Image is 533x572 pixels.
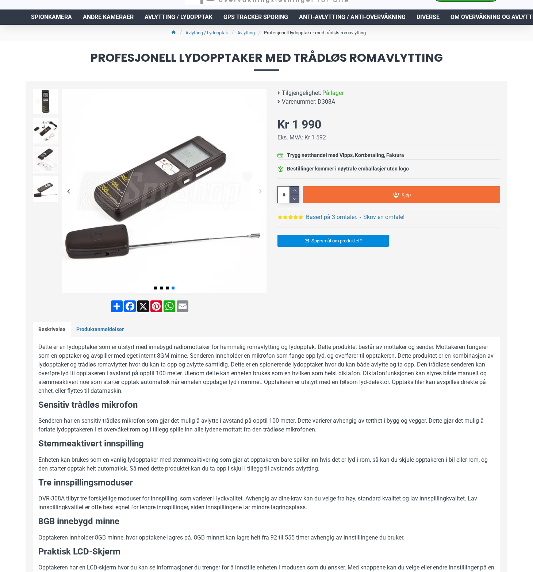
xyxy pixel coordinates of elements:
[38,533,495,542] p: Opptakeren innholder 8GB minne, hvor opptakene lagres på. 8GB minnet kan lagre helt fra 92 til 55...
[38,494,495,512] p: DVR-308A tilbyr tre forskjellige moduser for innspilling, som varierer i lydkvalitet. Avhengig av...
[163,300,176,312] a: WhatsApp
[62,89,266,293] img: Profesjonell lydopptaker med trådløs romavlytting - SpyGadgets.no
[33,147,58,173] img: Profesjonell lydopptaker med trådløs romavlytting - SpyGadgets.no
[294,9,411,25] a: Anti-avlytting / Anti-overvåkning
[33,89,58,114] img: Profesjonell lydopptaker med trådløs romavlytting - SpyGadgets.no
[306,213,357,222] a: Basert på 3 omtaler.
[71,322,129,337] a: Produktanmeldelser
[218,9,294,25] a: GPS Tracker Sporing
[417,13,440,22] span: Diverse
[185,29,228,37] a: Avlytting / Lydopptak
[299,13,406,22] span: Anti-avlytting / Anti-overvåkning
[363,213,404,222] a: Skriv en omtale!
[77,9,139,25] a: Andre kameraer
[38,416,495,434] p: Senderen har en sensitiv trådløs mikrofon som gjør det mulig å avlytte i avstand på opptil 100 me...
[287,151,404,159] div: Trygg netthandel med Vipps, Kortbetaling, Faktura
[33,322,71,337] a: Beskrivelse
[123,300,137,312] a: Facebook
[223,13,288,22] span: GPS Tracker Sporing
[38,343,495,395] p: Dette er en lydopptaker som er utstyrt med innebygd radiomottaker for hemmelig romavlytting og ly...
[402,192,411,197] span: Kjøp
[150,300,163,312] a: Pinterest
[145,13,212,22] span: Avlytting / Lydopptak
[318,97,335,106] span: D308A
[31,13,72,22] span: Spionkamera
[287,165,409,173] div: Bestillinger kommer i nøytrale emballasjer uten logo
[83,13,134,22] span: Andre kameraer
[322,89,344,97] span: På lager
[38,515,495,528] h3: 8GB innebygd minne
[176,300,189,312] a: Email
[110,300,123,312] a: Share
[38,438,495,450] h3: Stemmeaktivert innspilling
[282,97,317,106] b: Varenummer:
[62,185,75,197] div: Previous slide
[237,29,255,37] a: Avlytting
[137,300,150,312] a: X
[26,9,77,25] a: Spionkamera
[166,287,169,289] span: Go to slide 3
[38,456,495,473] p: Enheten kan brukes som en vanlig lydopptaker med stemmeaktivering som gjør at opptakeren bare spi...
[33,176,58,202] img: Profesjonell lydopptaker med trådløs romavlytting - SpyGadgets.no
[277,235,389,247] a: Spørsmål om produktet?
[38,546,495,558] h3: Praktisk LCD-Skjerm
[254,185,266,197] div: Next slide
[33,118,58,143] img: Profesjonell lydopptaker med trådløs romavlytting - SpyGadgets.no
[277,116,321,133] div: Kr 1 990
[154,287,157,289] span: Go to slide 1
[160,287,163,289] span: Go to slide 2
[282,89,321,97] b: Tilgjengelighet:
[139,9,218,25] a: Avlytting / Lydopptak
[38,399,495,411] h3: Sensitiv trådløs mikrofon
[38,477,495,489] h3: Tre innspillingsmoduser
[360,214,361,220] b: -
[172,287,175,289] span: Go to slide 4
[26,52,507,70] span: Profesjonell lydopptaker med trådløs romavlytting
[411,9,445,25] a: Diverse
